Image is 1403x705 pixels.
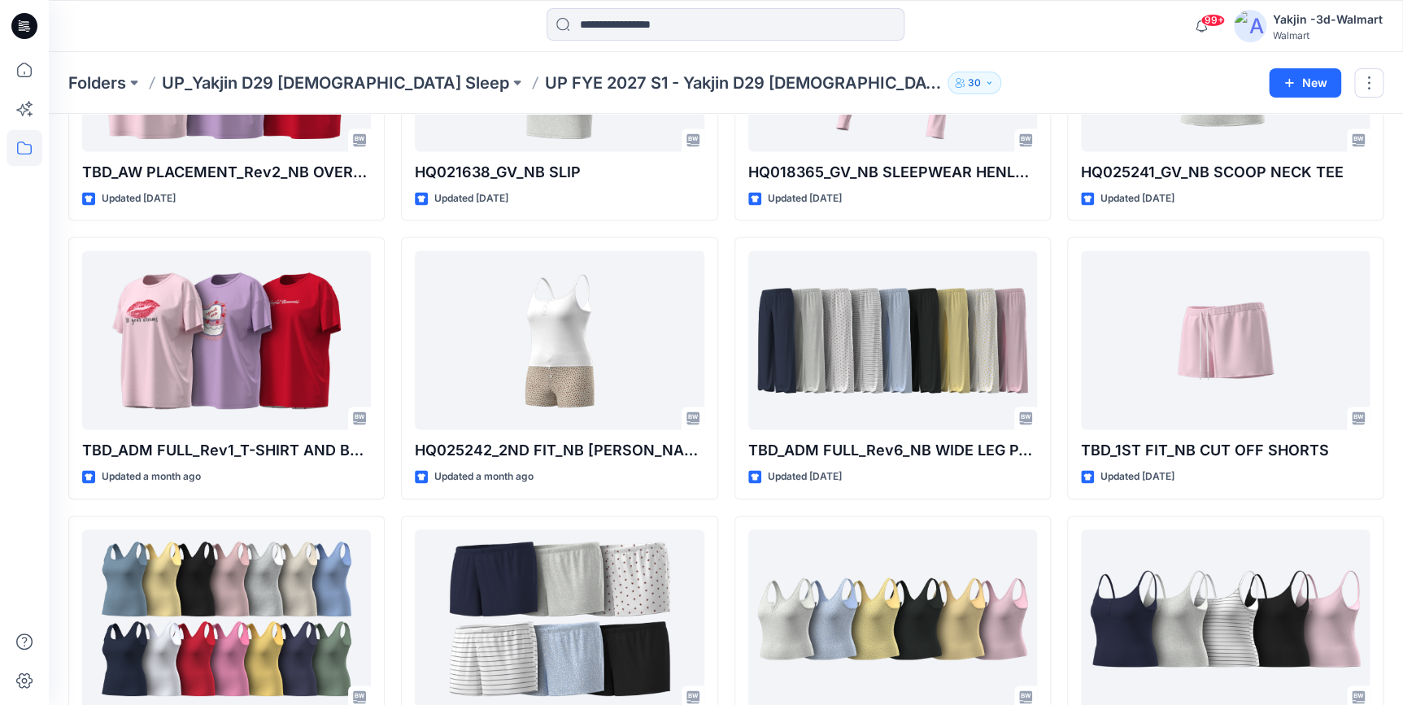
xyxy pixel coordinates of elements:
[748,250,1037,429] a: TBD_ADM FULL_Rev6_NB WIDE LEG PANT
[434,468,534,485] p: Updated a month ago
[768,468,842,485] p: Updated [DATE]
[1273,10,1383,29] div: Yakjin -3d-Walmart
[948,72,1001,94] button: 30
[82,161,371,184] p: TBD_AW PLACEMENT_Rev2_NB OVERSIZED T-SHIRT
[748,439,1037,462] p: TBD_ADM FULL_Rev6_NB WIDE LEG PANT
[1100,468,1174,485] p: Updated [DATE]
[1269,68,1341,98] button: New
[82,250,371,429] a: TBD_ADM FULL_Rev1_T-SHIRT AND BOXER SET
[1273,29,1383,41] div: Walmart
[545,72,941,94] p: UP FYE 2027 S1 - Yakjin D29 [DEMOGRAPHIC_DATA] Sleepwear
[415,161,704,184] p: HQ021638_GV_NB SLIP
[1081,161,1370,184] p: HQ025241_GV_NB SCOOP NECK TEE
[68,72,126,94] a: Folders
[1081,439,1370,462] p: TBD_1ST FIT_NB CUT OFF SHORTS
[415,250,704,429] a: HQ025242_2ND FIT_NB CAMI BOXER SET
[968,74,981,92] p: 30
[415,439,704,462] p: HQ025242_2ND FIT_NB [PERSON_NAME] SET
[102,468,201,485] p: Updated a month ago
[102,190,176,207] p: Updated [DATE]
[1081,250,1370,429] a: TBD_1ST FIT_NB CUT OFF SHORTS
[1234,10,1266,42] img: avatar
[434,190,508,207] p: Updated [DATE]
[768,190,842,207] p: Updated [DATE]
[748,161,1037,184] p: HQ018365_GV_NB SLEEPWEAR HENLEY TOP
[162,72,509,94] a: UP_Yakjin D29 [DEMOGRAPHIC_DATA] Sleep
[1200,14,1225,27] span: 99+
[82,439,371,462] p: TBD_ADM FULL_Rev1_T-SHIRT AND BOXER SET
[1100,190,1174,207] p: Updated [DATE]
